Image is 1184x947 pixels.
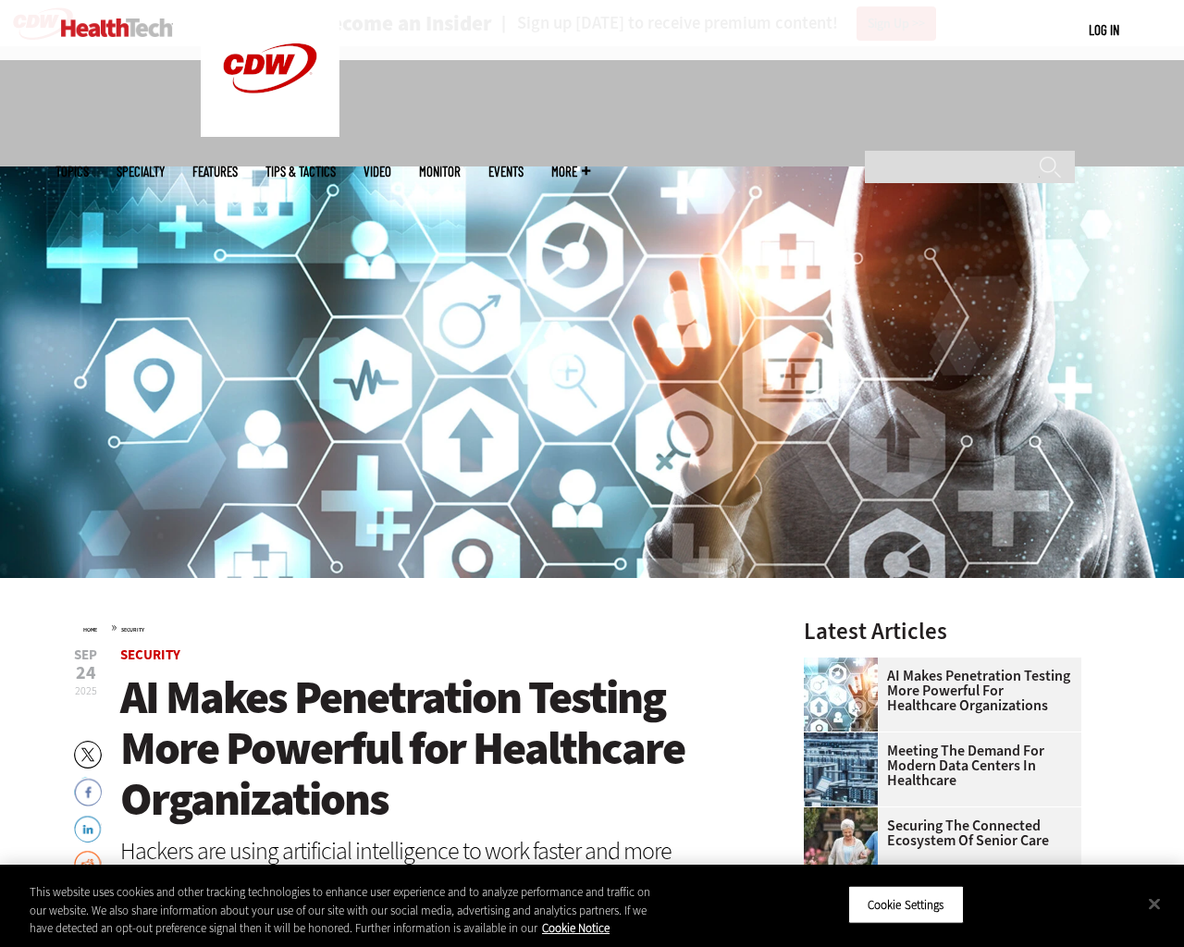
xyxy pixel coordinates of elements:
div: This website uses cookies and other tracking technologies to enhance user experience and to analy... [30,883,651,938]
a: Meeting the Demand for Modern Data Centers in Healthcare [804,744,1070,788]
a: Securing the Connected Ecosystem of Senior Care [804,818,1070,848]
a: Features [192,165,238,178]
a: AI Makes Penetration Testing More Powerful for Healthcare Organizations [804,669,1070,713]
a: CDW [201,122,339,141]
span: Sep [74,648,97,662]
a: engineer with laptop overlooking data center [804,732,887,747]
img: Home [61,18,173,37]
div: Hackers are using artificial intelligence to work faster and more efficiently. Ongoing pen testin... [120,839,755,911]
h3: Latest Articles [804,620,1081,643]
div: User menu [1089,20,1119,40]
span: Specialty [117,165,165,178]
a: Healthcare and hacking concept [804,658,887,672]
a: Home [83,626,97,633]
button: Close [1134,883,1175,924]
a: Tips & Tactics [265,165,336,178]
span: AI Makes Penetration Testing More Powerful for Healthcare Organizations [120,667,684,830]
a: Security [121,626,144,633]
a: Events [488,165,524,178]
a: Security [120,646,180,664]
span: More [551,165,590,178]
a: More information about your privacy [542,920,610,936]
img: engineer with laptop overlooking data center [804,732,878,806]
a: Video [364,165,391,178]
span: Topics [55,165,89,178]
img: nurse walks with senior woman through a garden [804,807,878,881]
span: 24 [74,664,97,683]
a: MonITor [419,165,461,178]
button: Cookie Settings [848,885,964,924]
a: Log in [1089,21,1119,38]
a: nurse walks with senior woman through a garden [804,807,887,822]
div: » [83,620,755,634]
span: 2025 [75,683,97,698]
img: Healthcare and hacking concept [804,658,878,732]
